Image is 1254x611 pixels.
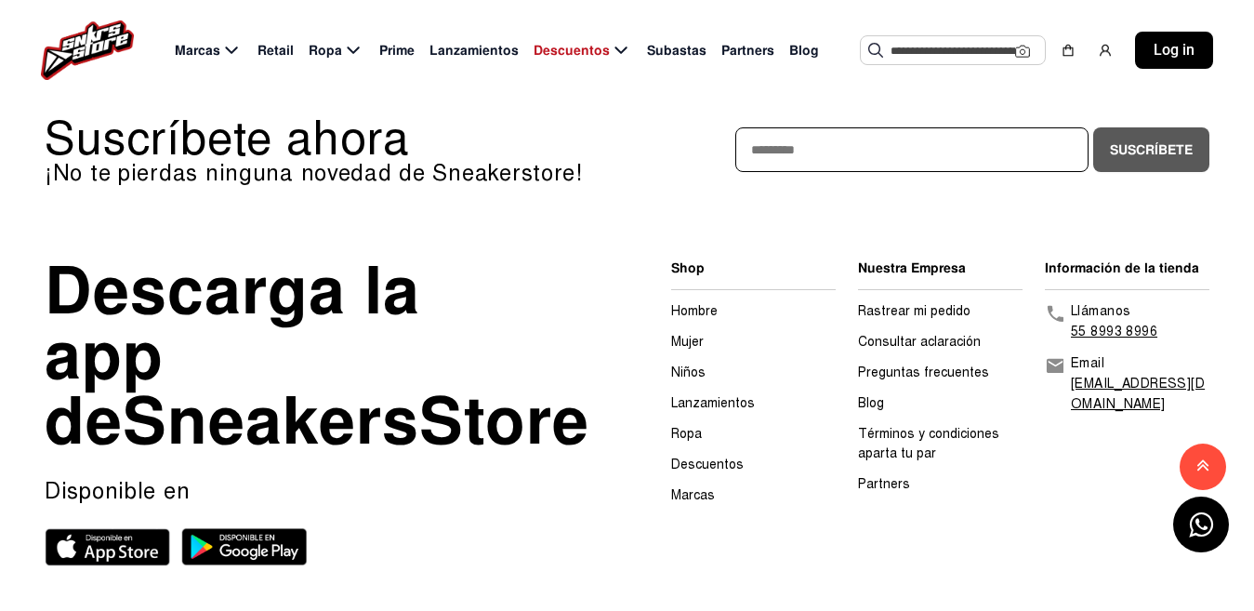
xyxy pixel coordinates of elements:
[671,334,704,350] a: Mujer
[868,43,883,58] img: Buscar
[45,528,170,566] img: App store sneakerstore
[1098,43,1113,58] img: user
[1061,43,1076,58] img: shopping
[671,365,706,380] a: Niños
[858,334,981,350] a: Consultar aclaración
[858,395,884,411] a: Blog
[45,259,463,454] div: Descarga la app de Store
[858,476,910,492] a: Partners
[429,41,519,60] span: Lanzamientos
[41,20,134,80] img: logo
[671,487,715,503] a: Marcas
[671,303,718,319] a: Hombre
[123,379,419,463] span: Sneakers
[1015,44,1030,59] img: Cámara
[181,528,307,565] img: Play store sneakerstore
[257,41,294,60] span: Retail
[647,41,706,60] span: Subastas
[1093,127,1209,172] button: Suscríbete
[721,41,774,60] span: Partners
[45,476,502,506] p: Disponible en
[45,162,627,184] p: ¡No te pierdas ninguna novedad de Sneakerstore!
[45,115,627,162] p: Suscríbete ahora
[1071,301,1157,322] p: Llámanos
[175,41,220,60] span: Marcas
[1045,353,1209,415] a: Email[EMAIL_ADDRESS][DOMAIN_NAME]
[671,259,836,278] li: Shop
[1071,324,1157,339] a: 55 8993 8996
[379,41,415,60] span: Prime
[858,259,1023,278] li: Nuestra Empresa
[309,41,342,60] span: Ropa
[671,426,702,442] a: Ropa
[1071,353,1209,374] p: Email
[1045,259,1209,278] li: Información de la tienda
[1045,301,1209,342] a: Llámanos55 8993 8996
[858,365,989,380] a: Preguntas frecuentes
[1154,39,1195,61] span: Log in
[671,457,744,472] a: Descuentos
[534,41,610,60] span: Descuentos
[858,303,970,319] a: Rastrear mi pedido
[1071,374,1209,415] p: [EMAIL_ADDRESS][DOMAIN_NAME]
[789,41,819,60] span: Blog
[671,395,755,411] a: Lanzamientos
[858,426,999,461] a: Términos y condiciones aparta tu par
